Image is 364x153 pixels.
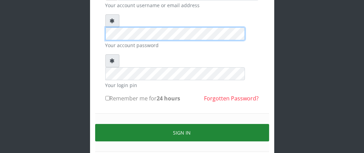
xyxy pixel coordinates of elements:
small: Your account username or email address [105,2,259,9]
a: Forgotten Password? [204,95,259,102]
input: Remember me for24 hours [105,96,110,100]
small: Your login pin [105,82,259,89]
button: Sign in [95,124,269,141]
b: 24 hours [157,95,180,102]
label: Remember me for [105,94,180,102]
small: Your account password [105,42,259,49]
